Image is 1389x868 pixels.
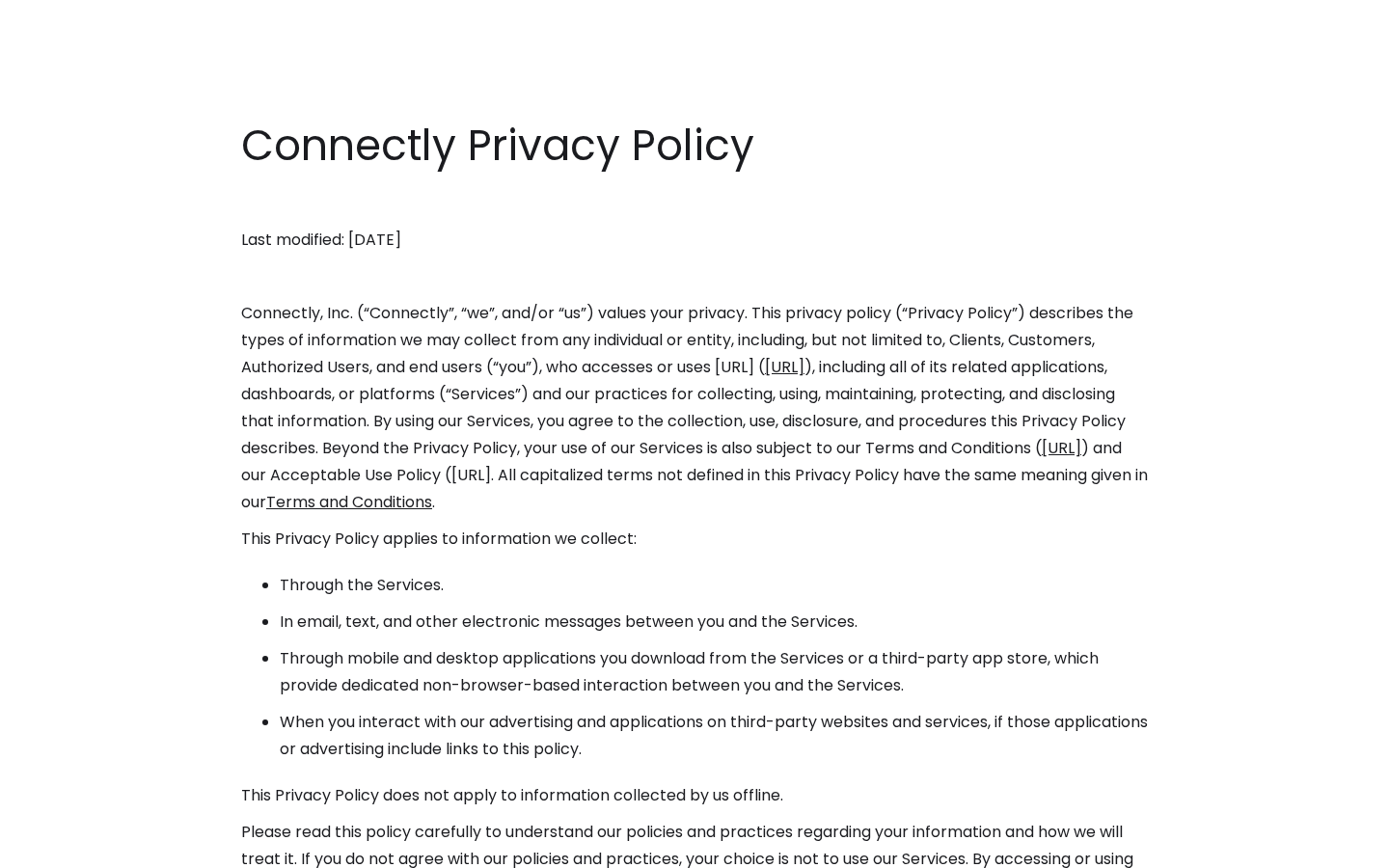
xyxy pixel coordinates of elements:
[1042,437,1081,459] a: [URL]
[280,609,1148,636] li: In email, text, and other electronic messages between you and the Services.
[280,645,1148,699] li: Through mobile and desktop applications you download from the Services or a third-party app store...
[241,227,1148,254] p: Last modified: [DATE]
[19,832,116,861] aside: Language selected: English
[39,834,116,861] ul: Language list
[280,572,1148,599] li: Through the Services.
[241,116,1148,176] h1: Connectly Privacy Policy
[241,190,1148,217] p: ‍
[266,491,432,513] a: Terms and Conditions
[765,356,804,378] a: [URL]
[241,526,1148,553] p: This Privacy Policy applies to information we collect:
[280,709,1148,763] li: When you interact with our advertising and applications on third-party websites and services, if ...
[241,263,1148,290] p: ‍
[241,300,1148,516] p: Connectly, Inc. (“Connectly”, “we”, and/or “us”) values your privacy. This privacy policy (“Priva...
[241,782,1148,809] p: This Privacy Policy does not apply to information collected by us offline.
